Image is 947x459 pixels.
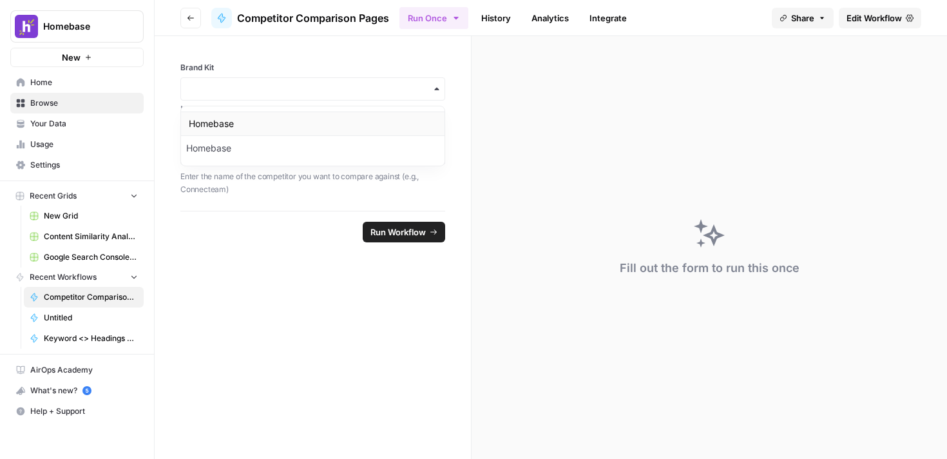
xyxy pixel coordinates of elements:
[363,222,445,242] button: Run Workflow
[44,210,138,222] span: New Grid
[237,10,389,26] span: Competitor Comparison Pages
[180,62,445,73] label: Brand Kit
[10,268,144,287] button: Recent Workflows
[370,226,426,239] span: Run Workflow
[181,112,445,136] div: Homebase
[30,190,77,202] span: Recent Grids
[620,259,799,277] div: Fill out the form to run this once
[24,287,144,308] a: Competitor Comparison Pages
[44,231,138,242] span: Content Similarity Analysis Grid
[30,118,138,130] span: Your Data
[44,291,138,303] span: Competitor Comparison Pages
[10,134,144,155] a: Usage
[44,333,138,344] span: Keyword <> Headings Similarity Score
[10,93,144,113] a: Browse
[181,136,445,161] div: Homebase
[791,12,814,24] span: Share
[524,8,577,28] a: Analytics
[44,251,138,263] span: Google Search Console - [URL][DOMAIN_NAME]
[399,7,468,29] button: Run Once
[24,328,144,349] a: Keyword <> Headings Similarity Score
[11,381,143,400] div: What's new?
[24,206,144,226] a: New Grid
[180,170,445,195] p: Enter the name of the competitor you want to compare against (e.g., Connecteam)
[62,51,81,64] span: New
[772,8,834,28] button: Share
[10,380,144,401] button: What's new? 5
[24,226,144,247] a: Content Similarity Analysis Grid
[10,10,144,43] button: Workspace: Homebase
[30,139,138,150] span: Usage
[82,386,91,395] a: 5
[847,12,902,24] span: Edit Workflow
[839,8,921,28] a: Edit Workflow
[10,360,144,380] a: AirOps Academy
[582,8,635,28] a: Integrate
[44,312,138,324] span: Untitled
[473,8,519,28] a: History
[180,103,445,115] a: Manage Brand Kits
[10,155,144,175] a: Settings
[10,186,144,206] button: Recent Grids
[24,247,144,268] a: Google Search Console - [URL][DOMAIN_NAME]
[24,308,144,328] a: Untitled
[43,20,121,33] span: Homebase
[10,72,144,93] a: Home
[30,97,138,109] span: Browse
[30,405,138,417] span: Help + Support
[10,113,144,134] a: Your Data
[10,48,144,67] button: New
[15,15,38,38] img: Homebase Logo
[30,159,138,171] span: Settings
[30,364,138,376] span: AirOps Academy
[30,77,138,88] span: Home
[211,8,389,28] a: Competitor Comparison Pages
[85,387,88,394] text: 5
[30,271,97,283] span: Recent Workflows
[10,401,144,422] button: Help + Support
